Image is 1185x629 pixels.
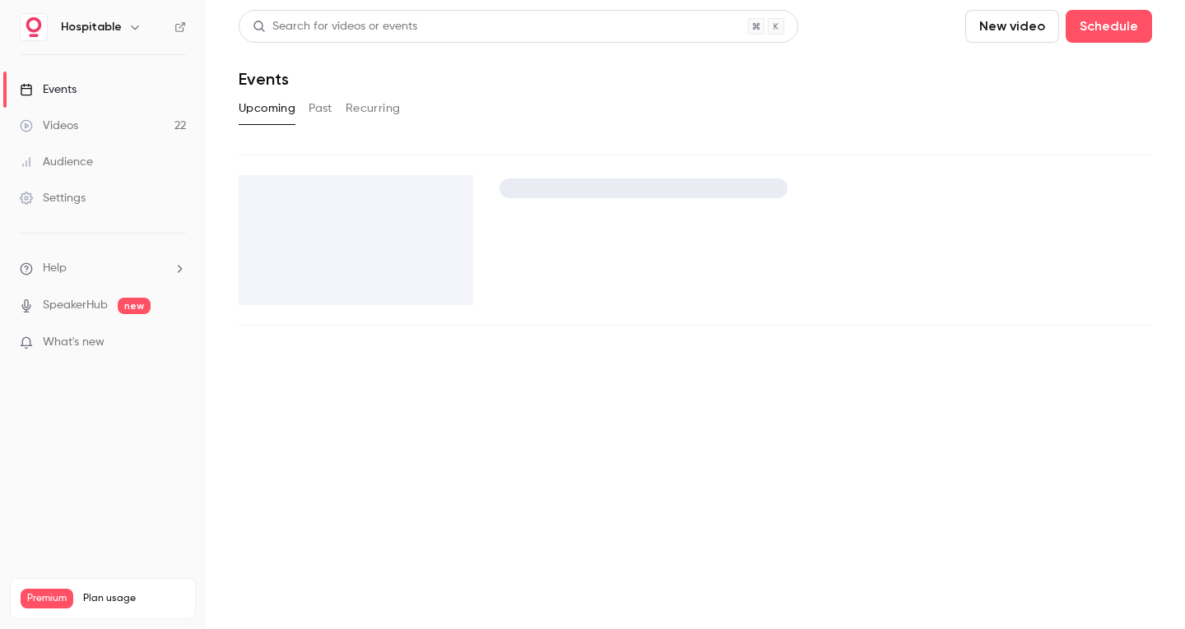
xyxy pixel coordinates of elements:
[21,589,73,608] span: Premium
[43,334,105,351] span: What's new
[20,260,186,277] li: help-dropdown-opener
[20,154,93,170] div: Audience
[965,10,1059,43] button: New video
[118,298,151,314] span: new
[253,18,417,35] div: Search for videos or events
[21,14,47,40] img: Hospitable
[239,95,295,122] button: Upcoming
[43,260,67,277] span: Help
[43,297,108,314] a: SpeakerHub
[239,69,289,89] h1: Events
[61,19,122,35] h6: Hospitable
[309,95,332,122] button: Past
[346,95,401,122] button: Recurring
[1066,10,1152,43] button: Schedule
[20,118,78,134] div: Videos
[83,592,185,605] span: Plan usage
[20,81,77,98] div: Events
[20,190,86,206] div: Settings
